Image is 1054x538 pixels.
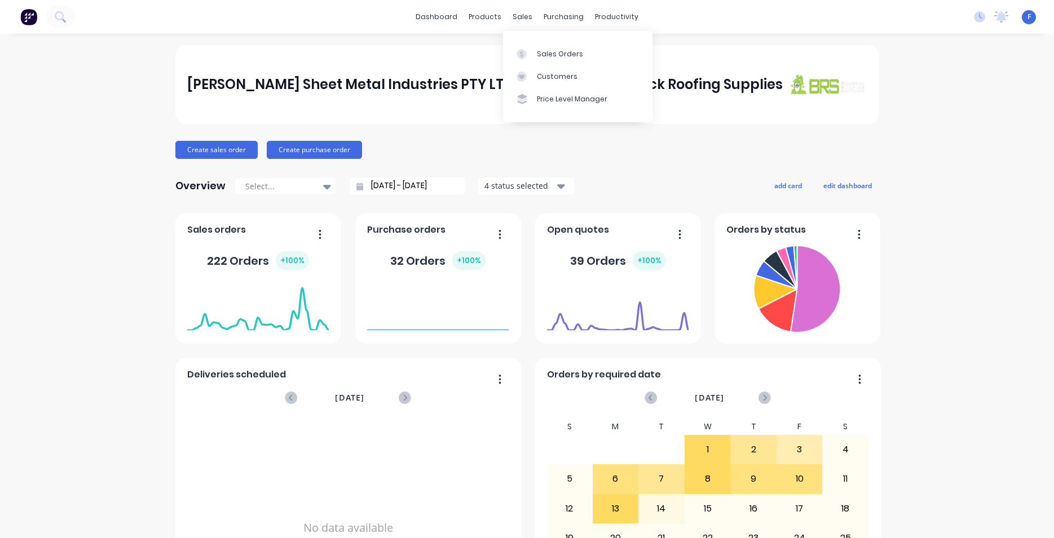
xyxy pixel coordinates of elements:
div: Price Level Manager [537,94,607,104]
div: 9 [731,465,776,493]
div: purchasing [538,8,589,25]
div: 3 [777,435,822,464]
img: Factory [20,8,37,25]
div: sales [507,8,538,25]
span: Sales orders [187,223,246,237]
button: Create sales order [175,141,258,159]
div: 32 Orders [390,251,486,270]
div: Customers [537,72,577,82]
div: + 100 % [276,251,309,270]
div: W [685,419,731,435]
span: Open quotes [547,223,609,237]
a: Customers [503,65,652,88]
div: + 100 % [633,251,666,270]
a: dashboard [410,8,463,25]
span: [DATE] [335,392,364,404]
div: T [730,419,777,435]
span: [DATE] [695,392,724,404]
div: 2 [731,435,776,464]
button: add card [767,178,809,193]
div: 6 [593,465,638,493]
div: [PERSON_NAME] Sheet Metal Industries PTY LTD trading as Brunswick Roofing Supplies [187,73,783,96]
div: 18 [823,495,868,523]
div: 39 Orders [570,251,666,270]
div: 7 [639,465,684,493]
a: Sales Orders [503,42,652,65]
div: S [822,419,868,435]
div: 1 [685,435,730,464]
div: 5 [547,465,592,493]
div: Overview [175,175,226,197]
button: edit dashboard [816,178,879,193]
span: Purchase orders [367,223,446,237]
div: 11 [823,465,868,493]
div: 12 [547,495,592,523]
span: Orders by status [726,223,806,237]
div: M [593,419,639,435]
div: 14 [639,495,684,523]
div: 17 [777,495,822,523]
div: F [777,419,823,435]
div: 15 [685,495,730,523]
button: Create purchase order [267,141,362,159]
div: 4 status selected [484,180,555,192]
div: 222 Orders [207,251,309,270]
div: + 100 % [452,251,486,270]
div: products [463,8,507,25]
div: 4 [823,435,868,464]
div: 8 [685,465,730,493]
div: productivity [589,8,644,25]
div: Sales Orders [537,49,583,59]
div: 10 [777,465,822,493]
div: T [638,419,685,435]
a: Price Level Manager [503,88,652,110]
div: 16 [731,495,776,523]
img: J A Sheet Metal Industries PTY LTD trading as Brunswick Roofing Supplies [788,74,867,95]
div: S [546,419,593,435]
div: 13 [593,495,638,523]
button: 4 status selected [478,177,574,194]
span: F [1027,12,1031,22]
